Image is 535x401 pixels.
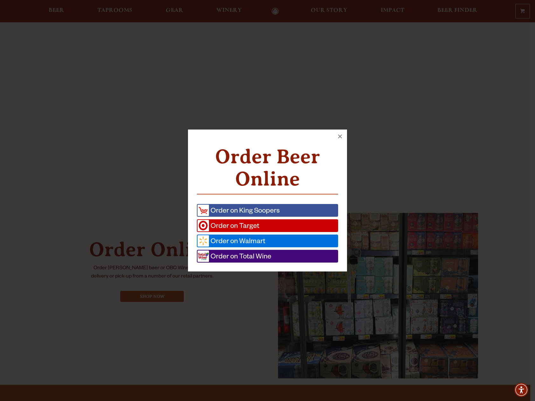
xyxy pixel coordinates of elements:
div: Accessibility Menu [514,383,528,397]
span: Order on King Soopers [209,205,280,216]
img: Wall-Mart.png [198,235,209,247]
img: Target.png [198,220,209,231]
img: kingsp.png [198,205,209,216]
a: Order on Total Wine (opens in a new window) [197,250,338,263]
button: × [333,130,347,144]
a: Order on King Soopers (opens in a new window) [197,204,338,217]
span: Order on Total Wine [209,250,271,262]
img: R.jpg [198,250,209,262]
h2: Order Beer Online [197,145,338,190]
span: Order on Target [209,220,259,231]
a: Order on Target (opens in a new window) [197,219,338,232]
span: Order on Walmart [209,235,265,247]
a: Order on Walmart (opens in a new window) [197,235,338,247]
